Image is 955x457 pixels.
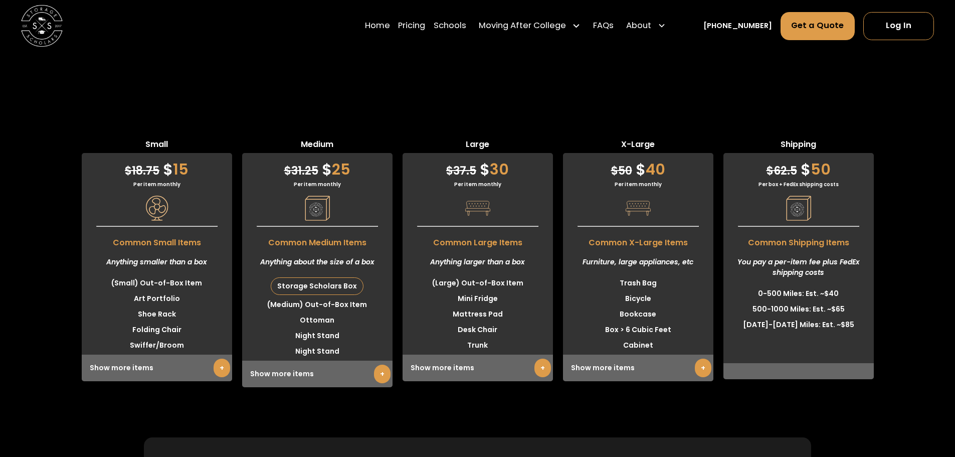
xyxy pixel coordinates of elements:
a: [PHONE_NUMBER] [703,21,772,32]
span: Common Large Items [403,232,553,249]
li: (Large) Out-of-Box Item [403,275,553,291]
li: 0-500 Miles: Est. ~$40 [723,286,874,301]
div: Per item monthly [563,181,713,188]
span: Medium [242,138,393,153]
div: Moving After College [475,12,585,41]
span: Shipping [723,138,874,153]
li: Cabinet [563,338,713,353]
a: + [214,359,230,377]
a: + [374,365,391,383]
img: Pricing Category Icon [465,196,490,221]
a: + [695,359,711,377]
span: Common X-Large Items [563,232,713,249]
span: $ [636,159,646,180]
a: Pricing [398,12,425,41]
span: Large [403,138,553,153]
div: 40 [563,153,713,181]
li: Shoe Rack [82,307,232,322]
div: You pay a per-item fee plus FedEx shipping costs [723,249,874,286]
img: Storage Scholars main logo [21,5,63,47]
span: 18.75 [125,163,159,179]
div: Storage Scholars Box [271,278,363,294]
li: Swiffer/Broom [82,338,232,353]
li: (Medium) Out-of-Box Item [242,297,393,313]
span: 31.25 [284,163,318,179]
div: Anything about the size of a box [242,249,393,275]
span: Common Shipping Items [723,232,874,249]
div: Per item monthly [82,181,232,188]
span: $ [801,159,811,180]
span: $ [322,159,332,180]
a: Home [365,12,390,41]
li: Mattress Pad [403,307,553,322]
li: Desk Chair [403,322,553,338]
div: Anything smaller than a box [82,249,232,275]
img: Pricing Category Icon [786,196,811,221]
span: 50 [611,163,632,179]
li: Folding Chair [82,322,232,338]
div: About [626,20,651,33]
span: $ [446,163,453,179]
span: $ [163,159,173,180]
a: Get a Quote [781,12,855,40]
div: Per item monthly [242,181,393,188]
div: Show more items [403,355,553,381]
li: 500-1000 Miles: Est. ~$65 [723,301,874,317]
div: 50 [723,153,874,181]
span: Common Medium Items [242,232,393,249]
img: Pricing Category Icon [305,196,330,221]
span: $ [611,163,618,179]
span: Small [82,138,232,153]
div: About [622,12,670,41]
div: 25 [242,153,393,181]
li: Bicycle [563,291,713,307]
span: 62.5 [767,163,797,179]
div: Anything larger than a box [403,249,553,275]
li: Mini Fridge [403,291,553,307]
li: Ottoman [242,313,393,328]
span: $ [284,163,291,179]
a: Schools [434,12,466,41]
div: Per box + FedEx shipping costs [723,181,874,188]
div: 30 [403,153,553,181]
li: Night Stand [242,344,393,359]
a: Log In [863,12,934,40]
div: Show more items [82,355,232,381]
div: 15 [82,153,232,181]
li: Box > 6 Cubic Feet [563,322,713,338]
div: Show more items [242,361,393,387]
img: Pricing Category Icon [626,196,651,221]
span: X-Large [563,138,713,153]
span: $ [480,159,490,180]
li: (Small) Out-of-Box Item [82,275,232,291]
li: Bookcase [563,307,713,322]
span: $ [125,163,132,179]
span: 37.5 [446,163,476,179]
a: + [534,359,551,377]
div: Per item monthly [403,181,553,188]
span: $ [767,163,774,179]
a: FAQs [593,12,614,41]
li: [DATE]-[DATE] Miles: Est. ~$85 [723,317,874,333]
li: Art Portfolio [82,291,232,307]
div: Furniture, large appliances, etc [563,249,713,275]
div: Moving After College [479,20,566,33]
li: Trash Bag [563,275,713,291]
img: Pricing Category Icon [144,196,169,221]
li: Trunk [403,338,553,353]
li: Night Stand [242,328,393,344]
div: Show more items [563,355,713,381]
span: Common Small Items [82,232,232,249]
